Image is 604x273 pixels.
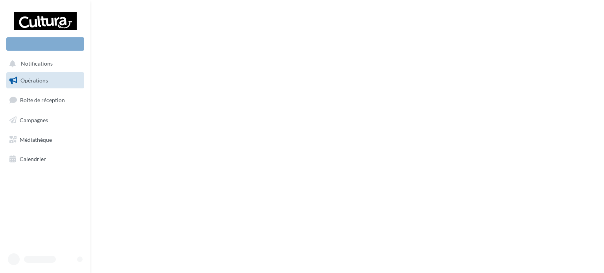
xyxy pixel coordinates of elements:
a: Opérations [5,72,86,89]
span: Calendrier [20,156,46,162]
a: Médiathèque [5,132,86,148]
span: Campagnes [20,117,48,123]
a: Calendrier [5,151,86,167]
span: Médiathèque [20,136,52,143]
span: Opérations [20,77,48,84]
span: Boîte de réception [20,97,65,103]
div: Nouvelle campagne [6,37,84,51]
a: Campagnes [5,112,86,128]
span: Notifications [21,60,53,67]
a: Boîte de réception [5,92,86,108]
